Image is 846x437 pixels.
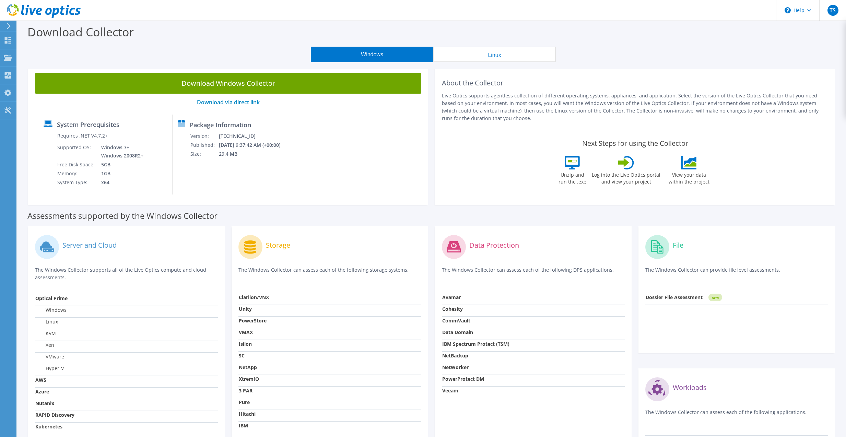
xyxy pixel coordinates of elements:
[219,132,290,141] td: [TECHNICAL_ID]
[442,79,828,87] h2: About the Collector
[266,242,290,249] label: Storage
[442,341,509,347] strong: IBM Spectrum Protect (TSM)
[645,409,828,423] p: The Windows Collector can assess each of the following applications.
[582,139,688,147] label: Next Steps for using the Collector
[239,317,267,324] strong: PowerStore
[35,412,74,418] strong: RAPID Discovery
[35,400,54,406] strong: Nutanix
[645,266,828,280] p: The Windows Collector can provide file level assessments.
[239,387,252,394] strong: 3 PAR
[239,329,253,335] strong: VMAX
[190,141,219,150] td: Published:
[35,377,46,383] strong: AWS
[96,169,145,178] td: 1GB
[442,266,625,280] p: The Windows Collector can assess each of the following DPS applications.
[219,141,290,150] td: [DATE] 9:37:42 AM (+00:00)
[442,317,470,324] strong: CommVault
[57,132,108,139] label: Requires .NET V4.7.2+
[239,352,245,359] strong: SC
[35,295,68,302] strong: Optical Prime
[785,7,791,13] svg: \n
[35,318,58,325] label: Linux
[239,364,257,370] strong: NetApp
[35,353,64,360] label: VMware
[442,329,473,335] strong: Data Domain
[442,294,461,300] strong: Avamar
[35,388,49,395] strong: Azure
[96,143,145,160] td: Windows 7+ Windows 2008R2+
[239,411,256,417] strong: Hitachi
[238,266,421,280] p: The Windows Collector can assess each of the following storage systems.
[712,296,719,299] tspan: NEW!
[433,47,556,62] button: Linux
[469,242,519,249] label: Data Protection
[239,341,252,347] strong: Isilon
[239,294,269,300] strong: Clariion/VNX
[197,98,260,106] a: Download via direct link
[442,306,463,312] strong: Cohesity
[239,376,259,382] strong: XtremIO
[556,169,588,185] label: Unzip and run the .exe
[442,352,468,359] strong: NetBackup
[35,342,54,349] label: Xen
[591,169,661,185] label: Log into the Live Optics portal and view your project
[190,132,219,141] td: Version:
[311,47,433,62] button: Windows
[673,242,683,249] label: File
[190,121,251,128] label: Package Information
[827,5,838,16] span: TS
[27,212,218,219] label: Assessments supported by the Windows Collector
[57,121,119,128] label: System Prerequisites
[35,423,62,430] strong: Kubernetes
[219,150,290,158] td: 29.4 MB
[442,364,469,370] strong: NetWorker
[57,160,96,169] td: Free Disk Space:
[35,266,218,281] p: The Windows Collector supports all of the Live Optics compute and cloud assessments.
[57,143,96,160] td: Supported OS:
[664,169,714,185] label: View your data within the project
[96,178,145,187] td: x64
[35,307,67,314] label: Windows
[62,242,117,249] label: Server and Cloud
[239,306,252,312] strong: Unity
[57,169,96,178] td: Memory:
[442,387,458,394] strong: Veeam
[27,24,134,40] label: Download Collector
[442,92,828,122] p: Live Optics supports agentless collection of different operating systems, appliances, and applica...
[442,376,484,382] strong: PowerProtect DM
[96,160,145,169] td: 5GB
[239,422,248,429] strong: IBM
[239,399,250,405] strong: Pure
[35,330,56,337] label: KVM
[57,178,96,187] td: System Type:
[673,384,707,391] label: Workloads
[35,73,421,94] a: Download Windows Collector
[35,365,64,372] label: Hyper-V
[190,150,219,158] td: Size:
[646,294,703,300] strong: Dossier File Assessment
